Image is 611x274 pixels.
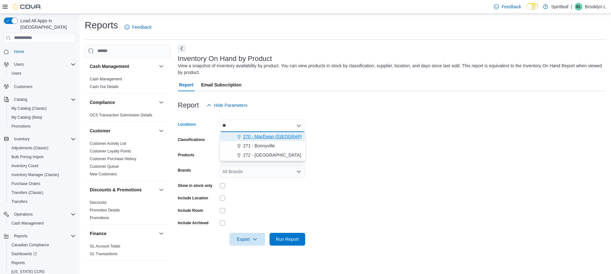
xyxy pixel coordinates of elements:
[9,189,76,196] span: Transfers (Classic)
[11,145,48,151] span: Adjustments (Classic)
[11,181,40,186] span: Purchase Orders
[178,152,194,158] label: Products
[11,221,44,226] span: Cash Management
[1,82,78,91] button: Customers
[90,128,156,134] button: Customer
[6,219,78,228] button: Cash Management
[9,105,76,112] span: My Catalog (Classic)
[14,49,24,54] span: Home
[6,144,78,152] button: Adjustments (Classic)
[178,168,191,173] label: Brands
[201,78,242,91] span: Email Subscription
[6,122,78,131] button: Promotions
[90,141,126,146] a: Customer Activity List
[90,85,119,89] a: Cash Out Details
[14,233,27,239] span: Reports
[243,133,325,140] span: 270 - MacEwan ([GEOGRAPHIC_DATA])
[90,216,109,220] a: Promotions
[178,122,196,127] label: Locations
[9,105,49,112] a: My Catalog (Classic)
[11,106,47,111] span: My Catalog (Classic)
[90,149,131,154] span: Customer Loyalty Points
[11,61,76,68] span: Users
[9,250,39,258] a: Dashboards
[11,96,76,103] span: Catalog
[502,4,521,10] span: Feedback
[90,63,156,70] button: Cash Management
[491,0,523,13] a: Feedback
[296,169,301,174] button: Open list of options
[526,3,540,10] input: Dark Mode
[90,244,120,249] span: GL Account Totals
[9,241,76,249] span: Canadian Compliance
[585,3,606,11] p: Brooklyn L
[9,259,27,267] a: Reports
[90,200,107,205] span: Discounts
[6,241,78,249] button: Canadian Compliance
[551,3,568,11] p: Spiritleaf
[11,163,39,168] span: Inventory Count
[14,137,30,142] span: Inventory
[9,114,76,121] span: My Catalog (Beta)
[6,104,78,113] button: My Catalog (Classic)
[178,220,208,226] label: Include Archived
[11,135,32,143] button: Inventory
[90,244,120,248] a: GL Account Totals
[9,144,76,152] span: Adjustments (Classic)
[158,63,165,70] button: Cash Management
[90,113,152,117] a: OCS Transaction Submission Details
[90,63,129,70] h3: Cash Management
[6,69,78,78] button: Users
[158,127,165,135] button: Customer
[1,232,78,241] button: Reports
[90,77,122,82] span: Cash Management
[11,260,25,265] span: Reports
[90,230,156,237] button: Finance
[1,135,78,144] button: Inventory
[90,128,110,134] h3: Customer
[11,172,59,177] span: Inventory Manager (Classic)
[90,252,117,256] a: GL Transactions
[178,63,603,76] div: View a snapshot of inventory availability by product. You can view products in stock by classific...
[9,259,76,267] span: Reports
[178,55,272,63] h3: Inventory On Hand by Product
[6,197,78,206] button: Transfers
[6,152,78,161] button: Bulk Pricing Import
[90,164,119,169] a: Customer Queue
[90,172,117,177] span: New Customers
[233,233,261,246] span: Export
[9,241,52,249] a: Canadian Compliance
[9,171,62,179] a: Inventory Manager (Classic)
[179,78,193,91] span: Report
[11,82,76,90] span: Customers
[178,137,205,142] label: Classifications
[9,70,76,77] span: Users
[85,111,170,122] div: Compliance
[90,113,152,118] span: OCS Transaction Submission Details
[9,250,76,258] span: Dashboards
[9,122,33,130] a: Promotions
[9,198,30,205] a: Transfers
[220,141,305,151] button: 271 - Bonnyville
[6,170,78,179] button: Inventory Manager (Classic)
[296,123,301,128] button: Close list of options
[11,61,26,68] button: Users
[178,101,199,109] h3: Report
[1,210,78,219] button: Operations
[9,144,51,152] a: Adjustments (Classic)
[90,77,122,81] a: Cash Management
[158,186,165,194] button: Discounts & Promotions
[9,180,43,188] a: Purchase Orders
[11,232,30,240] button: Reports
[90,208,120,213] span: Promotion Details
[220,132,305,141] button: 270 - MacEwan ([GEOGRAPHIC_DATA])
[178,45,186,52] button: Next
[90,187,156,193] button: Discounts & Promotions
[90,156,137,161] span: Customer Purchase History
[243,143,275,149] span: 271 - Bonnyville
[6,179,78,188] button: Purchase Orders
[243,152,351,158] span: 272 - [GEOGRAPHIC_DATA] ([GEOGRAPHIC_DATA])
[1,47,78,56] button: Home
